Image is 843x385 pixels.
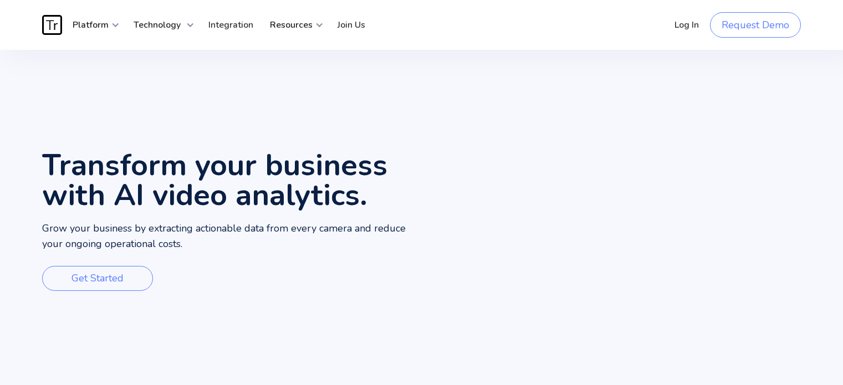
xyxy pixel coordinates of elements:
strong: Platform [73,19,109,31]
a: Log In [666,8,707,42]
p: Grow your business by extracting actionable data from every camera and reduce your ongoing operat... [42,221,421,252]
div: Platform [64,8,120,42]
div: Resources [262,8,324,42]
a: Join Us [329,8,374,42]
a: home [42,15,64,35]
h1: Transform your business with AI video analytics. [42,150,421,210]
strong: Resources [270,19,313,31]
a: Integration [200,8,262,42]
div: Technology [125,8,195,42]
strong: Technology [134,19,181,31]
a: Get Started [42,266,153,291]
img: Traces Logo [42,15,62,35]
a: Request Demo [710,12,801,38]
